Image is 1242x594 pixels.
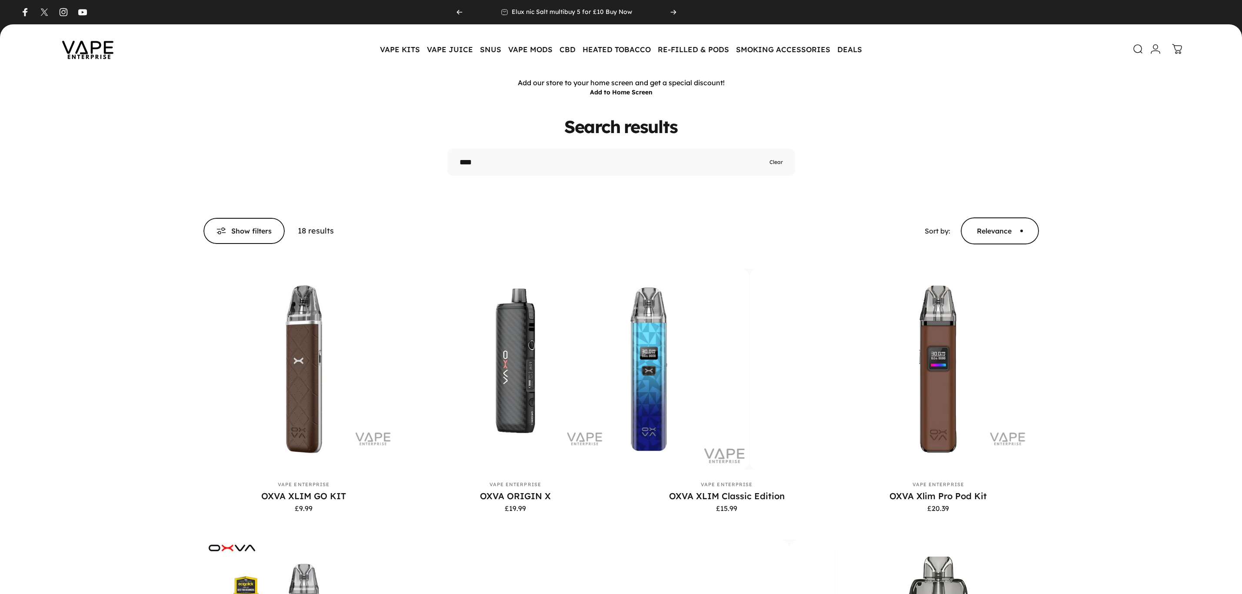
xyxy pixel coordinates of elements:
a: OXVA XLIM Classic Edition [626,269,828,470]
a: Vape Enterprise [278,481,330,487]
summary: SNUS [476,40,505,58]
a: Vape Enterprise [701,481,753,487]
iframe: chat widget [9,423,165,555]
summary: RE-FILLED & PODS [654,40,733,58]
a: DEALS [834,40,866,58]
a: OXVA XLIM GO KIT [261,491,346,501]
img: Vape Enterprise [49,29,127,70]
a: OXVA XLIM Classic Edition [669,491,785,501]
summary: VAPE JUICE [423,40,476,58]
img: OXVA XLIM GO KIT [203,269,405,470]
p: Add our store to your home screen and get a special discount! [2,78,1240,87]
span: £19.99 [505,505,526,512]
summary: CBD [556,40,579,58]
img: OXVA XLIM Classic Edition [548,269,749,470]
animate-element: Search [564,118,620,135]
summary: VAPE KITS [376,40,423,58]
img: OXVA XLIM Classic Edition [749,269,950,470]
a: Vape Enterprise [489,481,542,487]
iframe: chat widget [9,559,37,585]
summary: SMOKING ACCESSORIES [733,40,834,58]
span: Sort by: [925,227,950,235]
a: OXVA Xlim Pro Pod Kit [889,491,987,501]
a: OXVA Xlim Pro Pod Kit [838,269,1039,470]
img: OXVA ORIGIN X [415,269,616,470]
button: Show filters [203,218,285,244]
summary: VAPE MODS [505,40,556,58]
p: Elux nic Salt multibuy 5 for £10 Buy Now [512,8,632,16]
button: Add to Home Screen [590,88,653,96]
img: OXVA XLIM PRO KIT [1039,269,1240,470]
span: £20.39 [927,505,949,512]
a: OXVA ORIGIN X [480,491,551,501]
button: Clear [769,158,783,166]
span: £9.99 [295,505,313,512]
p: 18 results [298,225,334,237]
animate-element: results [624,118,678,135]
summary: HEATED TOBACCO [579,40,654,58]
a: Vape Enterprise [912,481,965,487]
nav: Primary [376,40,866,58]
span: £15.99 [716,505,737,512]
img: OXVA XLIM PRO KIT [838,269,1039,470]
a: 0 items [1168,40,1187,59]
